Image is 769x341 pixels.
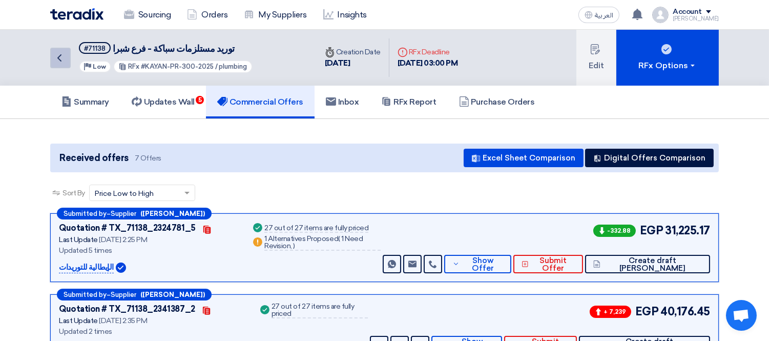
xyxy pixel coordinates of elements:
a: Sourcing [116,4,179,26]
h5: Commercial Offers [217,97,303,107]
span: Submitted by [64,291,107,298]
img: profile_test.png [652,7,669,23]
span: #KAYAN-PR-300-2025 / plumbing [141,63,247,70]
span: Submitted by [64,210,107,217]
h5: Inbox [326,97,359,107]
div: RFx Deadline [398,47,458,57]
a: Updates Wall5 [120,86,206,118]
img: Verified Account [116,263,126,273]
button: RFx Options [616,30,719,86]
button: العربية [578,7,619,23]
div: – [57,208,212,219]
span: 1 Need Revision, [264,234,363,250]
a: Orders [179,4,236,26]
h5: RFx Report [381,97,436,107]
div: 1 Alternatives Proposed [264,235,380,251]
span: Show Offer [462,257,503,272]
div: Creation Date [325,47,381,57]
span: EGP [640,222,663,239]
div: RFx Options [639,59,697,72]
span: Last Update [59,235,98,244]
div: [DATE] 03:00 PM [398,57,458,69]
div: [PERSON_NAME] [673,16,719,22]
div: Account [673,8,702,16]
div: Updated 2 times [59,326,246,337]
a: Insights [315,4,375,26]
span: Create draft [PERSON_NAME] [603,257,702,272]
div: – [57,289,212,300]
div: Quotation # TX_71138_2341387_2 [59,303,195,315]
a: Commercial Offers [206,86,315,118]
p: الإيطالية للتوريدات [59,262,114,274]
span: 5 [196,96,204,104]
div: #71138 [84,45,106,52]
span: -332.88 [593,225,636,237]
span: Supplier [111,291,136,298]
h5: Purchase Orders [459,97,535,107]
span: 40,176.45 [660,303,710,320]
h5: Summary [61,97,109,107]
div: 27 out of 27 items are fully priced [264,225,368,233]
span: ( [338,234,340,243]
img: Teradix logo [50,8,103,20]
span: EGP [635,303,659,320]
b: ([PERSON_NAME]) [140,291,205,298]
a: Open chat [726,300,757,331]
span: 7 Offers [135,153,161,163]
button: Digital Offers Comparison [585,149,714,167]
span: RFx [128,63,139,70]
span: Low [93,63,106,70]
span: ) [293,242,295,250]
a: Inbox [315,86,370,118]
a: Purchase Orders [448,86,546,118]
div: [DATE] [325,57,381,69]
h5: توريد مستلزمات سباكة - فرع شبرا [79,42,253,55]
button: Edit [576,30,616,86]
span: Supplier [111,210,136,217]
span: توريد مستلزمات سباكة - فرع شبرا [113,43,235,54]
span: [DATE] 2:25 PM [99,235,147,244]
b: ([PERSON_NAME]) [140,210,205,217]
a: RFx Report [370,86,447,118]
span: + 7,239 [590,306,631,318]
h5: Updates Wall [132,97,195,107]
div: Quotation # TX_71138_2324781_5 [59,222,196,234]
span: [DATE] 2:35 PM [99,316,147,325]
button: Submit Offer [513,255,583,273]
button: Excel Sheet Comparison [464,149,584,167]
div: 27 out of 27 items are fully priced [272,303,368,318]
span: Sort By [63,188,85,198]
span: Received offers [59,151,129,165]
span: Last Update [59,316,98,325]
span: Submit Offer [531,257,575,272]
a: Summary [50,86,120,118]
span: العربية [595,12,613,19]
div: Updated 5 times [59,245,239,256]
span: Price Low to High [95,188,154,199]
button: Create draft [PERSON_NAME] [585,255,710,273]
button: Show Offer [444,255,512,273]
span: 31,225.17 [665,222,710,239]
a: My Suppliers [236,4,315,26]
